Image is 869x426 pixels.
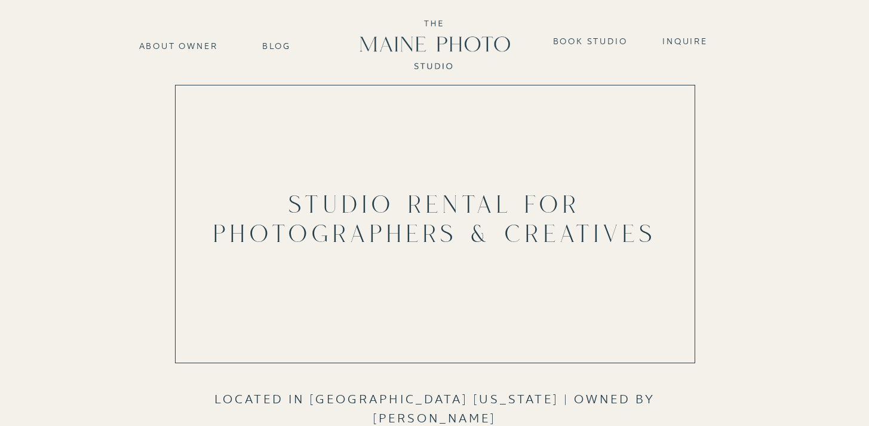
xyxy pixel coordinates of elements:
[176,189,695,287] h1: Studio Rental for Photographers & Creatives
[247,39,307,50] a: Blog
[135,39,222,50] a: about Owner
[655,35,716,45] a: Inquire
[549,35,631,45] a: Book Studio
[182,90,688,357] video: Your browser does not support the video tag.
